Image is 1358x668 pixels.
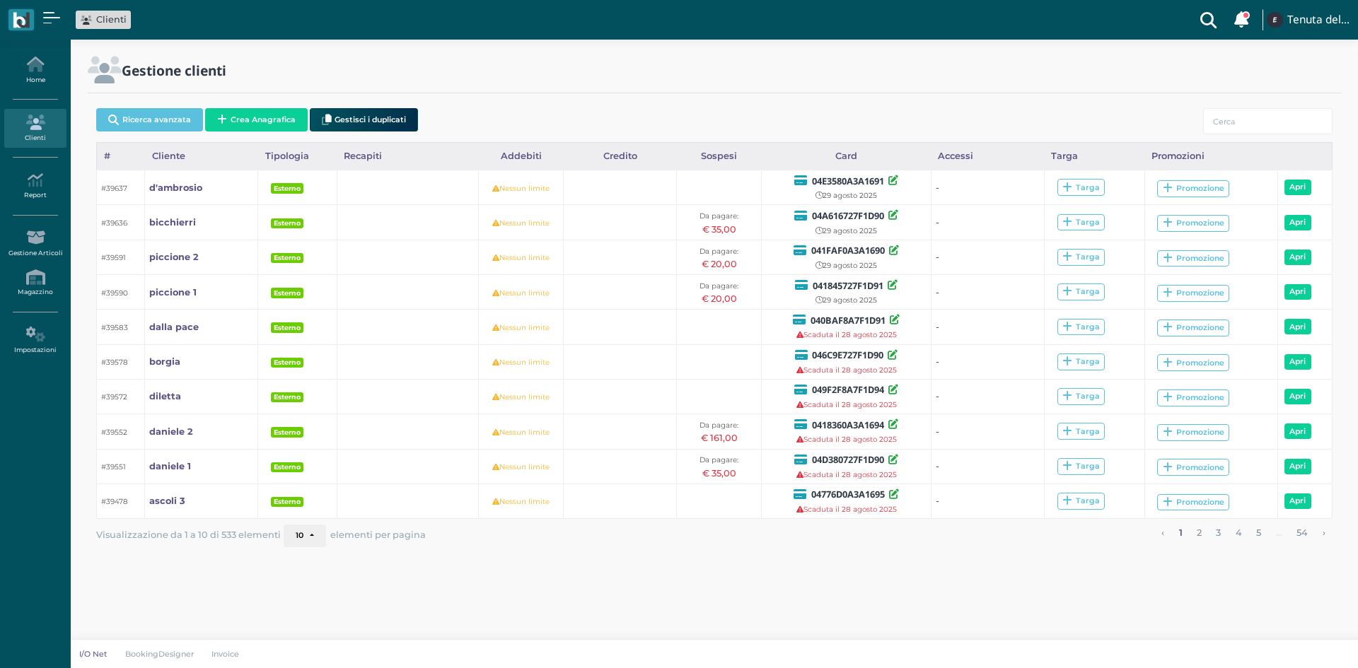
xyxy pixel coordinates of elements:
[681,467,758,480] div: € 35,00
[1284,459,1311,474] a: Apri
[145,143,258,170] div: Cliente
[816,191,877,200] small: 29 agosto 2025
[149,287,197,298] b: piccione 1
[796,470,897,479] small: Scaduta il 28 agosto 2025
[1192,525,1207,543] a: alla pagina 2
[284,525,426,547] div: elementi per pagina
[492,323,550,332] small: Nessun limite
[4,51,66,90] a: Home
[101,323,128,332] small: #39583
[122,63,226,78] h2: Gestione clienti
[1062,182,1100,193] div: Targa
[1284,250,1311,265] a: Apri
[932,379,1045,414] td: -
[700,455,738,464] small: Da pagare:
[1212,525,1226,543] a: alla pagina 3
[96,525,281,544] span: Visualizzazione da 1 a 10 di 533 elementi
[274,254,301,262] b: Esterno
[4,109,66,148] a: Clienti
[1203,108,1333,134] input: Cerca
[296,531,303,541] span: 10
[4,224,66,263] a: Gestione Articoli
[258,143,337,170] div: Tipologia
[149,496,185,506] b: ascoli 3
[492,253,550,262] small: Nessun limite
[1062,322,1100,332] div: Targa
[492,288,550,298] small: Nessun limite
[1062,461,1100,471] div: Targa
[932,240,1045,274] td: -
[149,250,199,264] a: piccione 2
[149,494,185,508] a: ascoli 3
[700,247,738,256] small: Da pagare:
[1157,525,1169,543] a: pagina precedente
[479,143,564,170] div: Addebiti
[1163,497,1224,508] div: Promozione
[1284,180,1311,195] a: Apri
[310,108,418,131] button: Gestisci i duplicati
[812,175,884,187] b: 04E3580A3A1691
[149,322,199,332] b: dalla pace
[700,211,738,221] small: Da pagare:
[492,497,550,506] small: Nessun limite
[932,310,1045,344] td: -
[1284,215,1311,230] a: Apri
[274,428,301,436] b: Esterno
[492,392,550,402] small: Nessun limite
[1163,183,1224,194] div: Promozione
[816,261,877,270] small: 29 agosto 2025
[932,170,1045,205] td: -
[700,281,738,291] small: Da pagare:
[813,279,883,292] b: 041845727F1D91
[97,143,145,170] div: #
[812,383,884,396] b: 049F2F8A7F1D94
[101,288,128,298] small: #39590
[796,505,897,514] small: Scaduta il 28 agosto 2025
[1163,392,1224,403] div: Promozione
[1163,322,1224,333] div: Promozione
[681,257,758,271] div: € 20,00
[149,356,180,367] b: borgia
[932,205,1045,240] td: -
[1062,391,1100,402] div: Targa
[274,324,301,332] b: Esterno
[492,358,550,367] small: Nessun limite
[564,143,677,170] div: Credito
[274,184,301,192] b: Esterno
[796,330,897,339] small: Scaduta il 28 agosto 2025
[13,12,29,28] img: logo
[816,295,877,305] small: 29 agosto 2025
[149,182,202,193] b: d'ambrosio
[101,218,127,228] small: #39636
[149,425,193,438] a: daniele 2
[812,209,884,222] b: 04A616727F1D90
[149,389,181,403] a: diletta
[492,462,550,471] small: Nessun limite
[1252,525,1266,543] a: alla pagina 5
[337,143,479,170] div: Recapiti
[1062,217,1100,228] div: Targa
[811,244,885,257] b: 041FAF0A3A1690
[492,218,550,228] small: Nessun limite
[96,108,203,131] button: Ricerca avanzata
[81,13,127,26] a: Clienti
[932,344,1045,379] td: -
[1284,493,1311,509] a: Apri
[1163,427,1224,438] div: Promozione
[681,223,758,236] div: € 35,00
[284,525,326,547] button: 10
[4,264,66,303] a: Magazzino
[4,321,66,360] a: Impostazioni
[101,253,126,262] small: #39591
[681,431,758,445] div: € 161,00
[274,393,301,401] b: Esterno
[796,400,897,409] small: Scaduta il 28 agosto 2025
[1045,143,1145,170] div: Targa
[816,226,877,235] small: 29 agosto 2025
[101,497,128,506] small: #39478
[1284,319,1311,334] a: Apri
[1265,3,1350,37] a: ... Tenuta del Barco
[932,414,1045,449] td: -
[1062,286,1100,297] div: Targa
[1174,525,1187,543] a: alla pagina 1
